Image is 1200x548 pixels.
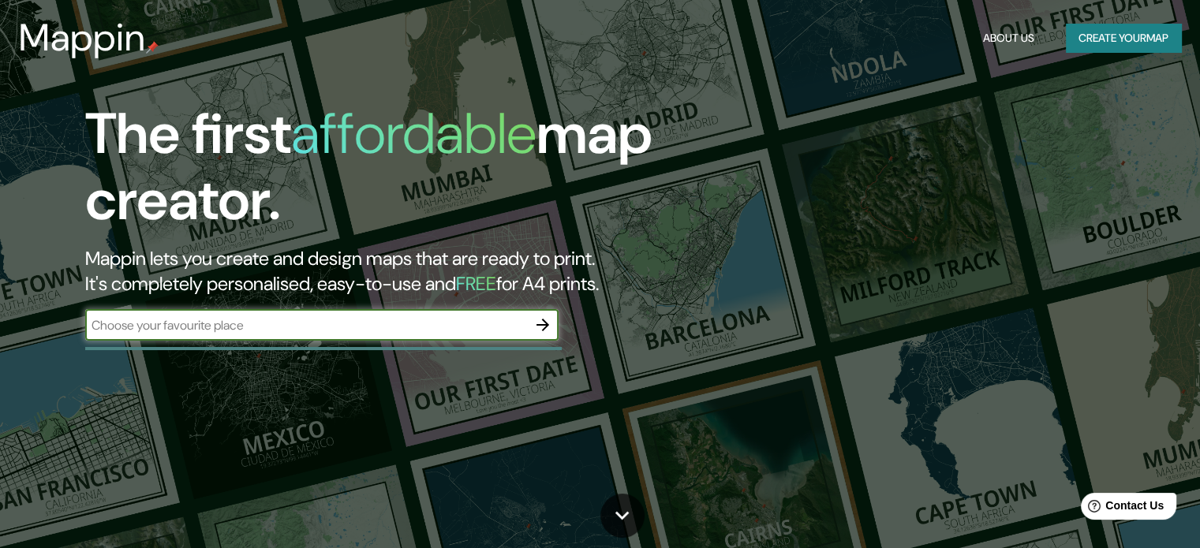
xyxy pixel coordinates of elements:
h1: affordable [291,97,536,170]
img: mappin-pin [146,41,159,54]
iframe: Help widget launcher [1060,486,1183,531]
h3: Mappin [19,16,146,60]
h5: FREE [456,271,496,296]
button: Create yourmap [1066,24,1181,53]
input: Choose your favourite place [85,316,527,334]
button: About Us [977,24,1041,53]
h1: The first map creator. [85,101,686,246]
h2: Mappin lets you create and design maps that are ready to print. It's completely personalised, eas... [85,246,686,296]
